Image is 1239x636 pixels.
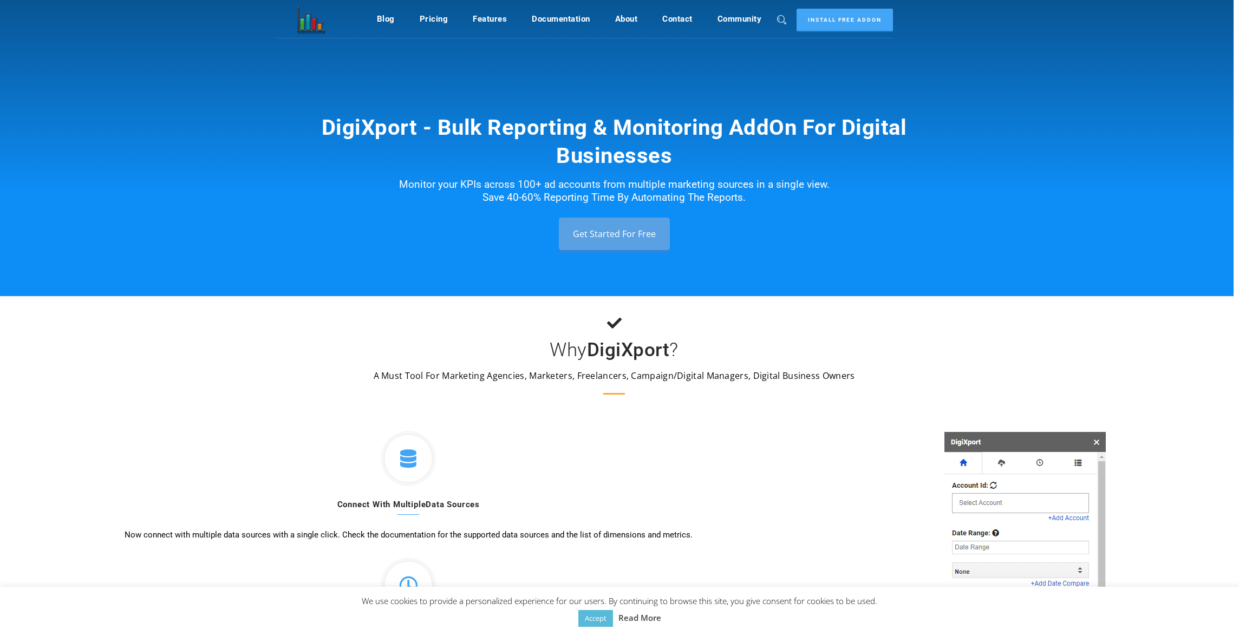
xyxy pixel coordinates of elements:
[420,9,448,29] a: Pricing
[559,218,670,250] a: Get Started For Free
[1185,584,1239,636] div: Chat-Widget
[5,528,812,541] p: Now connect with multiple data sources with a single click. Check the documentation for the suppo...
[615,9,638,29] a: About
[587,339,670,361] b: DigiXport
[532,9,590,29] a: Documentation
[1185,584,1239,636] iframe: Chat Widget
[377,9,395,29] a: Blog
[362,595,877,623] span: We use cookies to provide a personalized experience for our users. By continuing to browse this s...
[578,610,613,627] a: Accept
[718,9,762,29] a: Community
[797,9,893,32] a: Install Free Addon
[618,611,661,624] a: Read More
[473,9,507,29] a: Features
[662,9,693,29] a: Contact
[5,500,812,515] h4: Connect With Multiple
[426,500,480,509] b: Data Sources
[305,114,923,170] h1: DigiXport - Bulk Reporting & Monitoring AddOn For Digital Businesses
